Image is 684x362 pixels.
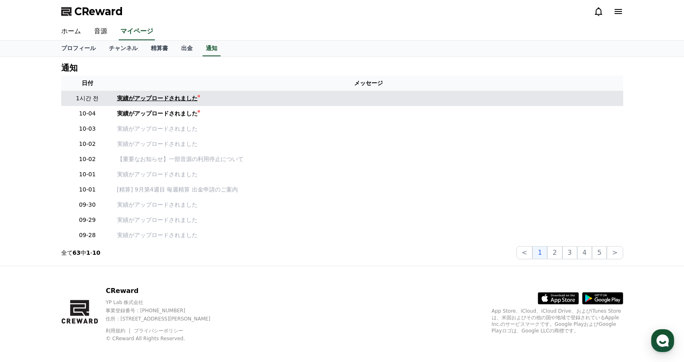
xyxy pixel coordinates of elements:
[55,41,102,56] a: プロフィール
[106,286,224,296] p: CReward
[55,23,88,40] a: ホーム
[607,246,623,259] button: >
[61,249,101,257] p: 全て 中 -
[577,246,592,259] button: 4
[106,335,224,342] p: © CReward All Rights Reserved.
[54,261,106,281] a: Messages
[106,316,224,322] p: 住所 : [STREET_ADDRESS][PERSON_NAME]
[175,41,199,56] a: 出金
[64,140,111,148] p: 10-02
[117,170,620,179] a: 実績がアップロードされました
[117,109,620,118] a: 実績がアップロードされました
[21,273,35,279] span: Home
[92,249,100,256] strong: 10
[2,261,54,281] a: Home
[562,246,577,259] button: 3
[203,41,221,56] a: 通知
[492,308,623,334] p: App Store、iCloud、iCloud Drive、およびiTunes Storeは、米国およびその他の国や地域で登録されているApple Inc.のサービスマークです。Google P...
[122,273,142,279] span: Settings
[64,155,111,164] p: 10-02
[119,23,155,40] a: マイページ
[106,307,224,314] p: 事業登録番号 : [PHONE_NUMBER]
[86,249,90,256] strong: 1
[117,94,620,103] a: 実績がアップロードされました
[144,41,175,56] a: 精算書
[592,246,607,259] button: 5
[73,249,81,256] strong: 63
[64,94,111,103] p: 1시간 전
[64,125,111,133] p: 10-03
[68,273,92,280] span: Messages
[117,216,620,224] a: 実績がアップロードされました
[532,246,547,259] button: 1
[64,185,111,194] p: 10-01
[134,328,183,334] a: プライバシーポリシー
[117,94,198,103] div: 実績がアップロードされました
[61,5,123,18] a: CReward
[64,170,111,179] p: 10-01
[117,140,620,148] a: 実績がアップロードされました
[117,125,620,133] a: 実績がアップロードされました
[64,216,111,224] p: 09-29
[61,63,78,72] h4: 通知
[64,201,111,209] p: 09-30
[102,41,144,56] a: チャンネル
[117,185,620,194] a: [精算] 9月第4週目 毎週精算 出金申請のご案内
[117,109,198,118] div: 実績がアップロードされました
[64,231,111,240] p: 09-28
[106,328,131,334] a: 利用規約
[74,5,123,18] span: CReward
[106,261,158,281] a: Settings
[117,201,620,209] a: 実績がアップロードされました
[117,231,620,240] a: 実績がアップロードされました
[106,299,224,306] p: YP Lab 株式会社
[547,246,562,259] button: 2
[61,76,114,91] th: 日付
[64,109,111,118] p: 10-04
[88,23,114,40] a: 音源
[117,155,620,164] a: 【重要なお知らせ】一部音源の利用停止について
[114,76,623,91] th: メッセージ
[516,246,532,259] button: <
